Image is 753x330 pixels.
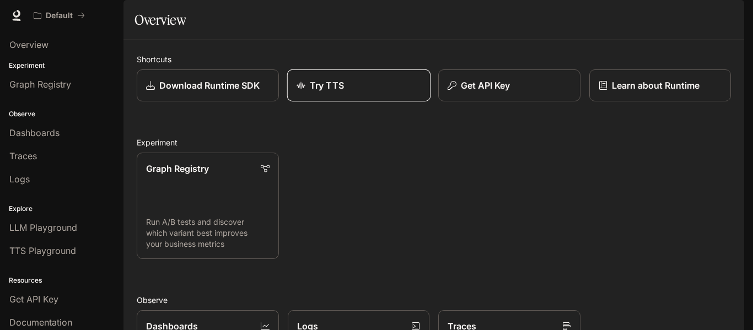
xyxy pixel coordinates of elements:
p: Download Runtime SDK [159,79,260,92]
h2: Experiment [137,137,731,148]
button: Get API Key [438,69,580,101]
a: Download Runtime SDK [137,69,279,101]
h2: Observe [137,294,731,306]
a: Learn about Runtime [589,69,732,101]
p: Try TTS [310,79,344,92]
p: Learn about Runtime [612,79,700,92]
h2: Shortcuts [137,53,731,65]
p: Default [46,11,73,20]
button: All workspaces [29,4,90,26]
p: Graph Registry [146,162,209,175]
p: Run A/B tests and discover which variant best improves your business metrics [146,217,270,250]
a: Graph RegistryRun A/B tests and discover which variant best improves your business metrics [137,153,279,259]
p: Get API Key [461,79,510,92]
a: Try TTS [287,69,430,102]
h1: Overview [135,9,186,31]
